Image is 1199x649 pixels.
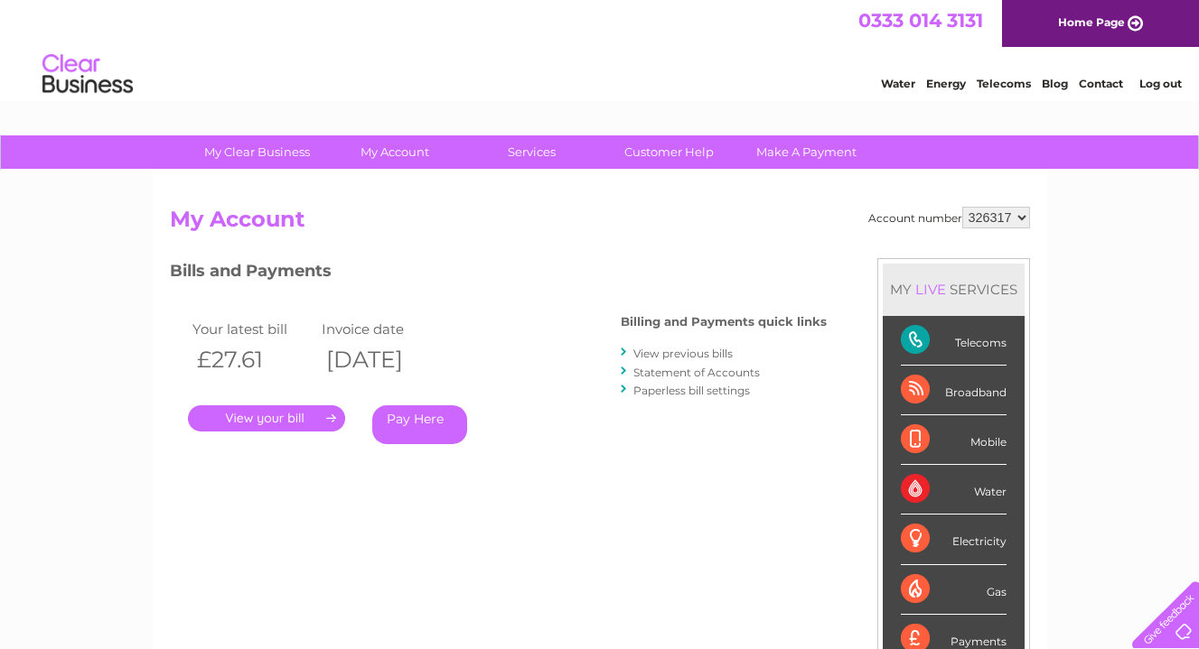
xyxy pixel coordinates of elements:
a: Contact [1079,77,1123,90]
div: MY SERVICES [883,264,1025,315]
a: Statement of Accounts [633,366,760,379]
div: Gas [901,565,1007,615]
div: Electricity [901,515,1007,564]
a: Make A Payment [732,135,881,169]
div: LIVE [912,281,950,298]
a: My Clear Business [183,135,332,169]
a: Telecoms [977,77,1031,90]
a: Water [881,77,915,90]
a: Services [457,135,606,169]
h2: My Account [170,207,1030,241]
div: Clear Business is a trading name of Verastar Limited (registered in [GEOGRAPHIC_DATA] No. 3667643... [173,10,1027,88]
td: Invoice date [317,317,447,341]
h4: Billing and Payments quick links [621,315,827,329]
a: My Account [320,135,469,169]
a: Pay Here [372,405,467,444]
a: Paperless bill settings [633,384,750,397]
div: Broadband [901,366,1007,415]
a: Customer Help [595,135,744,169]
div: Mobile [901,415,1007,465]
a: 0333 014 3131 [858,9,983,32]
a: Energy [926,77,966,90]
h3: Bills and Payments [170,258,827,290]
a: View previous bills [633,347,733,360]
div: Account number [868,207,1030,228]
a: . [188,405,345,431]
a: Log out [1139,77,1182,90]
a: Blog [1042,77,1068,90]
img: logo.png [42,47,134,102]
th: [DATE] [317,341,447,378]
th: £27.61 [188,341,318,378]
div: Telecoms [901,316,1007,366]
td: Your latest bill [188,317,318,341]
div: Water [901,465,1007,515]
